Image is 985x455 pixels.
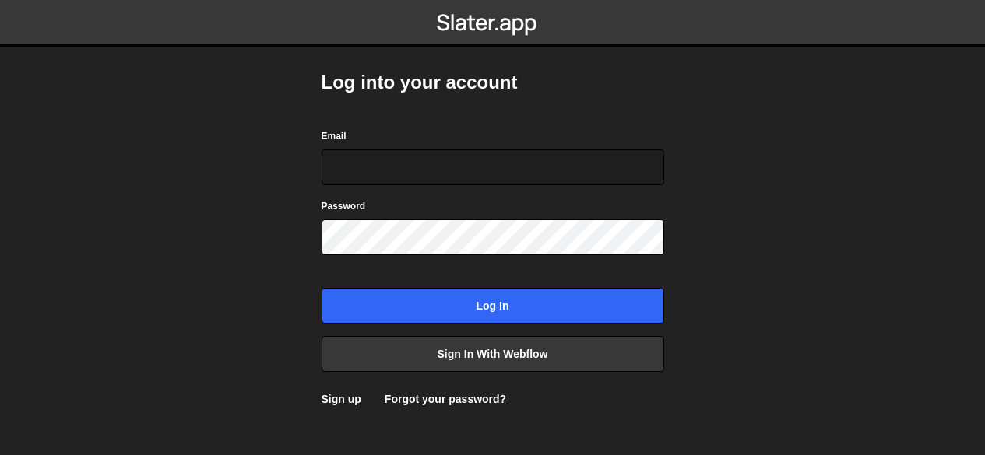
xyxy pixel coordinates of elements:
a: Forgot your password? [385,393,506,405]
a: Sign up [322,393,361,405]
label: Email [322,128,347,144]
input: Log in [322,288,664,324]
label: Password [322,198,366,214]
a: Sign in with Webflow [322,336,664,372]
h2: Log into your account [322,70,664,95]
